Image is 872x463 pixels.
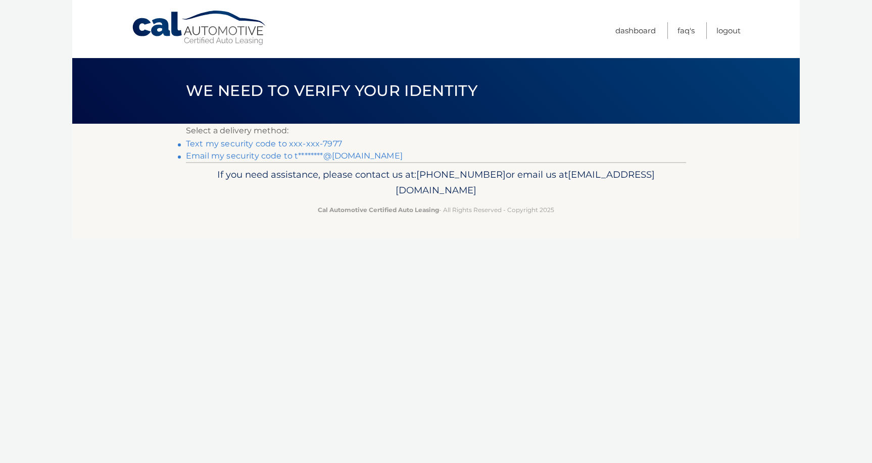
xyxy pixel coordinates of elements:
[615,22,656,39] a: Dashboard
[131,10,268,46] a: Cal Automotive
[318,206,439,214] strong: Cal Automotive Certified Auto Leasing
[716,22,741,39] a: Logout
[186,139,342,148] a: Text my security code to xxx-xxx-7977
[186,81,477,100] span: We need to verify your identity
[186,124,686,138] p: Select a delivery method:
[677,22,695,39] a: FAQ's
[186,151,403,161] a: Email my security code to t********@[DOMAIN_NAME]
[192,167,680,199] p: If you need assistance, please contact us at: or email us at
[192,204,680,215] p: - All Rights Reserved - Copyright 2025
[416,169,506,180] span: [PHONE_NUMBER]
